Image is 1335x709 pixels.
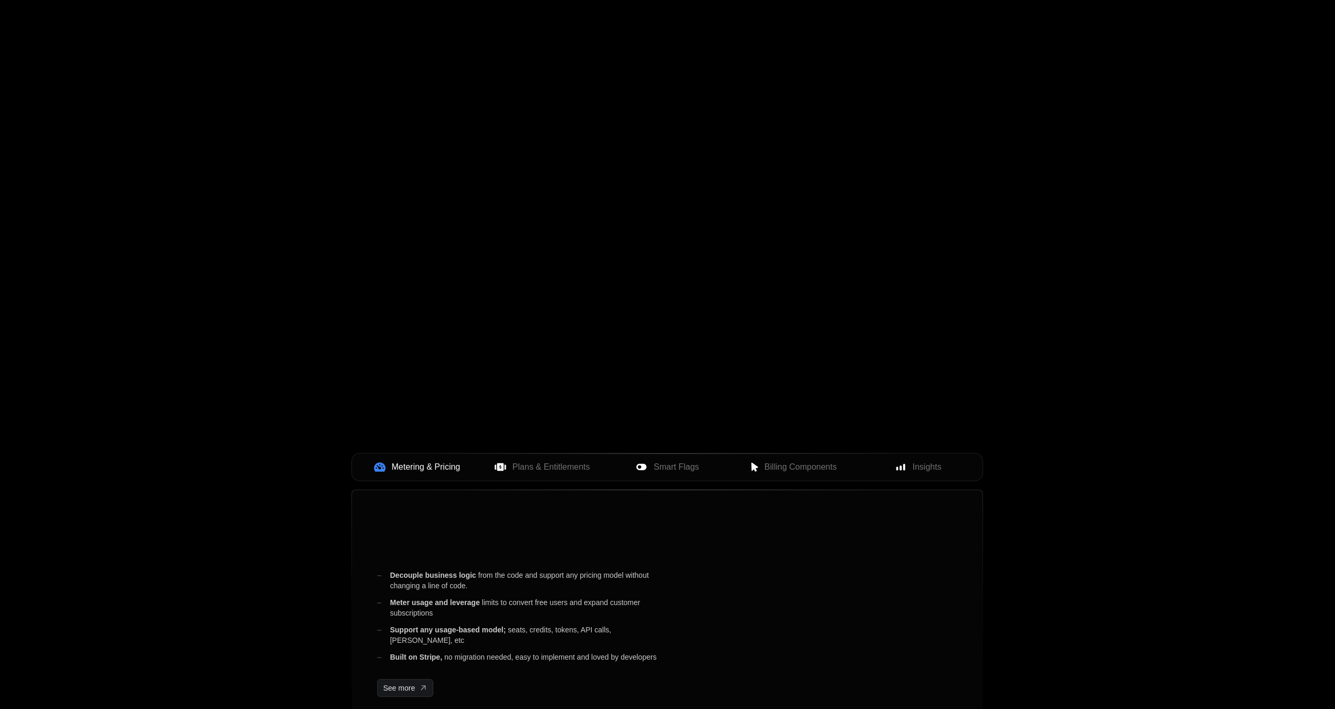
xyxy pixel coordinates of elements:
[390,598,479,607] span: Meter usage and leverage
[377,679,433,697] a: [object Object]
[913,461,942,473] span: Insights
[377,570,675,591] div: from the code and support any pricing model without changing a line of code.
[377,597,675,618] div: limits to convert free users and expand customer subscriptions
[390,571,476,579] span: Decouple business logic
[377,652,675,662] div: no migration needed, easy to implement and loved by developers
[730,456,856,479] button: Billing Components
[764,461,837,473] span: Billing Components
[654,461,699,473] span: Smart Flags
[856,456,981,479] button: Insights
[377,625,675,645] div: seats, credits, tokens, API calls, [PERSON_NAME], etc
[512,461,590,473] span: Plans & Entitlements
[390,653,442,661] span: Built on Stripe,
[605,456,730,479] button: Smart Flags
[479,456,605,479] button: Plans & Entitlements
[392,461,461,473] span: Metering & Pricing
[383,683,415,693] span: See more
[390,626,506,634] span: Support any usage-based model;
[354,456,479,479] button: Metering & Pricing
